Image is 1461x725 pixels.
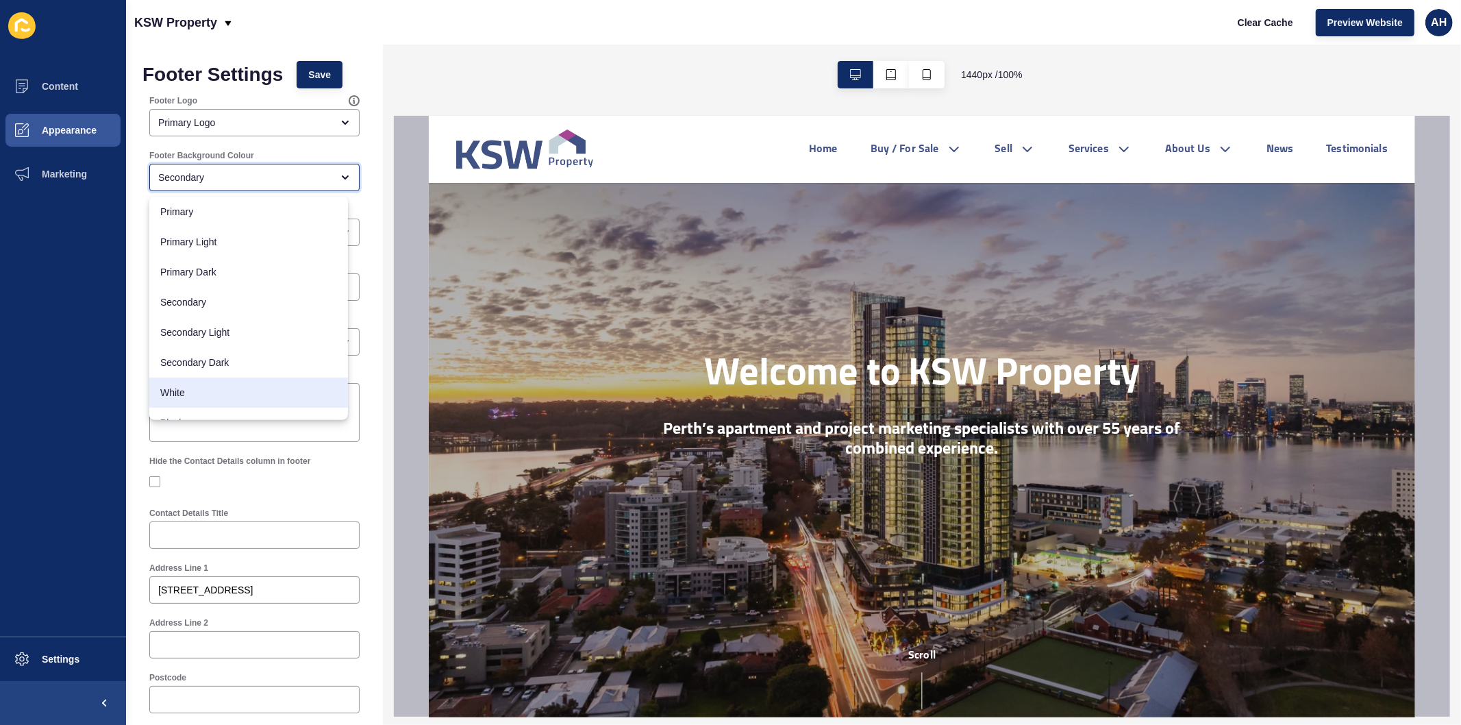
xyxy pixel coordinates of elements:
span: Clear Cache [1238,16,1293,29]
span: Primary [160,205,337,219]
span: Preview Website [1327,16,1403,29]
label: Hide the Contact Details column in footer [149,456,310,467]
h1: Welcome to KSW Property [275,236,711,282]
a: Home [380,25,409,42]
button: Clear Cache [1226,9,1305,36]
label: Address Line 2 [149,617,208,628]
button: Save [297,61,342,88]
span: 1440 px / 100 % [961,68,1023,82]
label: Contact Details Title [149,508,228,519]
span: Primary Light [160,235,337,249]
span: Save [308,68,331,82]
span: AH [1431,16,1447,29]
span: Secondary Dark [160,356,337,369]
a: Testimonials [898,25,960,42]
a: Services [640,25,680,42]
a: Buy / For Sale [442,25,510,42]
span: Primary Dark [160,265,337,279]
h2: Perth’s apartment and project marketing specialists with over 55 years of combined experience. [207,304,779,344]
span: White [160,386,337,400]
div: Scroll [5,532,981,593]
img: KSW Property Logo [27,14,164,53]
p: KSW Property [134,5,217,40]
span: Secondary [160,295,337,309]
div: open menu [149,109,360,136]
div: close menu [149,164,360,191]
a: News [838,25,865,42]
label: Postcode [149,672,186,683]
a: About Us [736,25,782,42]
span: Black [160,416,337,430]
label: Footer Background Colour [149,150,254,161]
label: Address Line 1 [149,563,208,574]
button: Preview Website [1316,9,1414,36]
a: Sell [566,25,584,42]
span: Secondary Light [160,325,337,339]
h1: Footer Settings [142,68,283,82]
label: Footer Logo [149,95,197,106]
